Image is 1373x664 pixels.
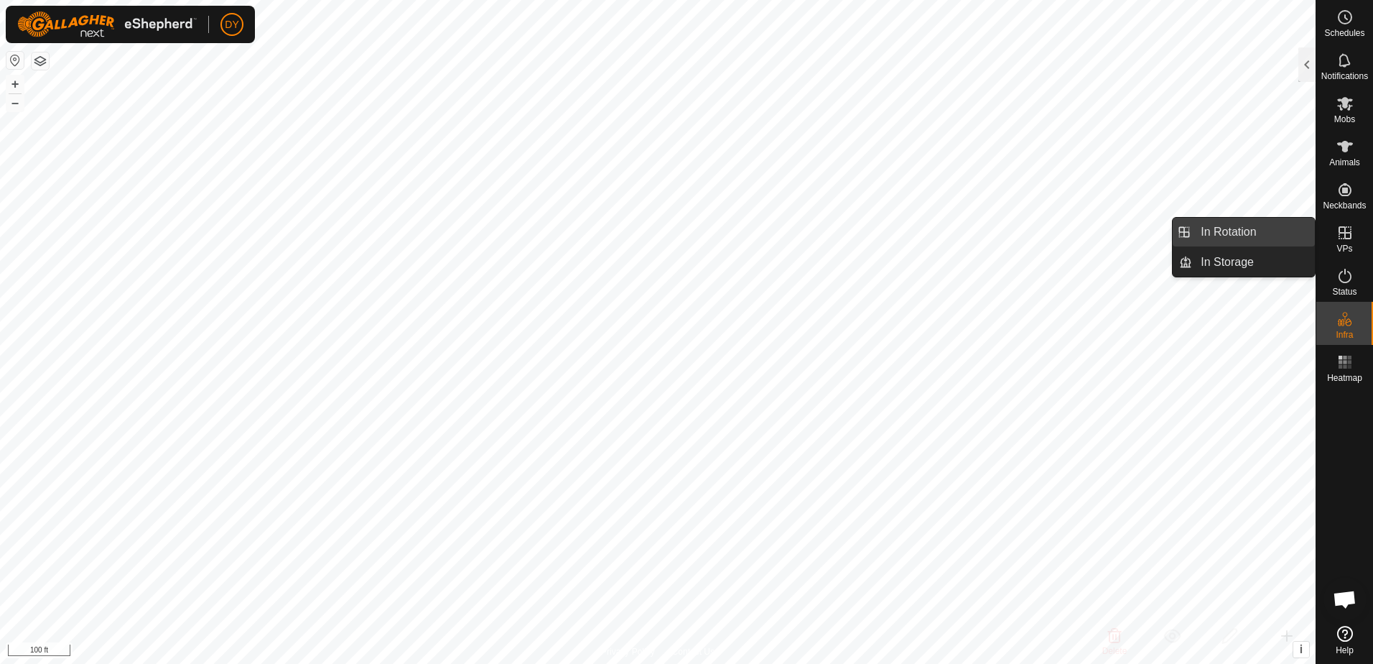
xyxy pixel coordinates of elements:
span: Neckbands [1323,201,1366,210]
span: Mobs [1334,115,1355,124]
span: Animals [1329,158,1360,167]
span: Notifications [1321,72,1368,80]
span: In Rotation [1201,223,1256,241]
li: In Storage [1173,248,1315,277]
li: In Rotation [1173,218,1315,246]
span: VPs [1336,244,1352,253]
button: + [6,75,24,93]
button: i [1293,642,1309,658]
span: In Storage [1201,254,1254,271]
button: Reset Map [6,52,24,69]
span: DY [225,17,238,32]
a: Contact Us [672,645,715,658]
a: Help [1316,620,1373,660]
div: Open chat [1323,578,1367,621]
span: i [1300,643,1303,655]
span: Status [1332,287,1356,296]
a: In Rotation [1192,218,1315,246]
img: Gallagher Logo [17,11,197,37]
span: Infra [1336,331,1353,339]
a: Privacy Policy [601,645,655,658]
span: Help [1336,646,1354,655]
button: Map Layers [32,52,49,70]
a: In Storage [1192,248,1315,277]
button: – [6,94,24,111]
span: Heatmap [1327,374,1362,382]
span: Schedules [1324,29,1364,37]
